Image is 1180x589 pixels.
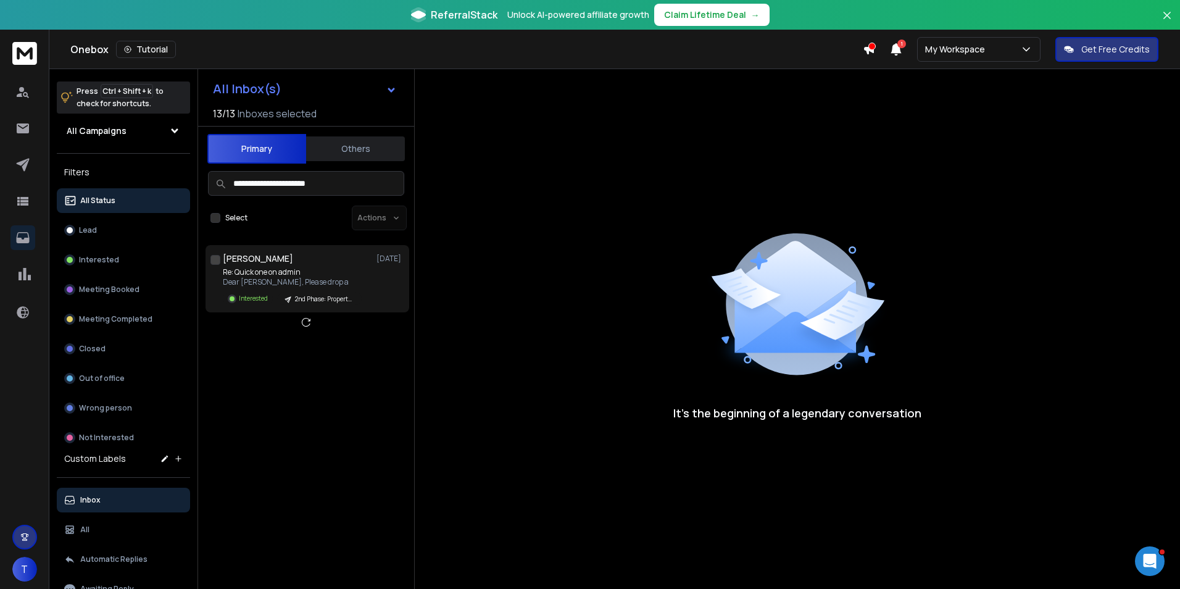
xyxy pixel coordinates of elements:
button: Others [306,135,405,162]
p: Automatic Replies [80,554,147,564]
p: Closed [79,344,106,354]
iframe: Intercom live chat [1135,546,1165,576]
p: Interested [79,255,119,265]
p: Meeting Booked [79,285,139,294]
button: Meeting Booked [57,277,190,302]
button: All Campaigns [57,119,190,143]
button: All Inbox(s) [203,77,407,101]
h3: Filters [57,164,190,181]
p: Wrong person [79,403,132,413]
p: Press to check for shortcuts. [77,85,164,110]
p: Not Interested [79,433,134,443]
span: 13 / 13 [213,106,235,121]
h1: All Inbox(s) [213,83,281,95]
button: Close banner [1159,7,1175,37]
p: Interested [239,294,268,303]
button: Claim Lifetime Deal→ [654,4,770,26]
button: Primary [207,134,306,164]
button: Closed [57,336,190,361]
button: Automatic Replies [57,547,190,572]
p: Get Free Credits [1081,43,1150,56]
button: All [57,517,190,542]
button: Tutorial [116,41,176,58]
p: All [80,525,89,535]
button: Wrong person [57,396,190,420]
p: It’s the beginning of a legendary conversation [673,404,921,422]
h1: [PERSON_NAME] [223,253,293,265]
p: Out of office [79,374,125,383]
button: Get Free Credits [1055,37,1158,62]
p: Lead [79,225,97,235]
button: Out of office [57,366,190,391]
button: Meeting Completed [57,307,190,332]
p: My Workspace [925,43,990,56]
button: Not Interested [57,425,190,450]
button: T [12,557,37,582]
span: 1 [897,40,906,48]
span: ReferralStack [431,7,497,22]
p: Dear [PERSON_NAME], Please drop a [223,277,362,287]
h1: All Campaigns [67,125,127,137]
button: Interested [57,248,190,272]
p: Re: Quick one on admin [223,267,362,277]
span: Ctrl + Shift + k [101,84,153,98]
span: → [751,9,760,21]
div: Onebox [70,41,863,58]
label: Select [225,213,247,223]
p: 2nd Phase: Property Audience [295,294,354,304]
button: Lead [57,218,190,243]
button: All Status [57,188,190,213]
p: All Status [80,196,115,206]
h3: Inboxes selected [238,106,317,121]
h3: Custom Labels [64,453,126,465]
p: Unlock AI-powered affiliate growth [507,9,649,21]
p: Meeting Completed [79,314,152,324]
p: Inbox [80,495,101,505]
p: [DATE] [376,254,404,264]
button: Inbox [57,488,190,512]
